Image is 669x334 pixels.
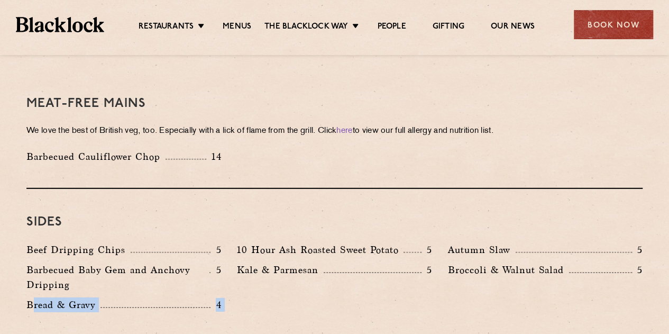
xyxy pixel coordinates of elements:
p: 4 [210,298,221,312]
p: We love the best of British veg, too. Especially with a lick of flame from the grill. Click to vi... [26,124,643,139]
a: Our News [491,22,535,33]
p: Bread & Gravy [26,297,100,312]
div: Book Now [574,10,653,39]
a: The Blacklock Way [264,22,348,33]
p: Beef Dripping Chips [26,242,131,257]
p: Barbecued Cauliflower Chop [26,149,166,164]
p: 5 [210,263,221,277]
a: Menus [223,22,251,33]
p: Kale & Parmesan [237,263,324,277]
a: People [377,22,406,33]
img: BL_Textured_Logo-footer-cropped.svg [16,17,104,32]
p: 5 [210,243,221,257]
p: 14 [206,150,222,164]
p: 5 [632,263,643,277]
h3: Meat-Free mains [26,97,643,111]
h3: Sides [26,215,643,229]
p: 5 [421,263,432,277]
p: Autumn Slaw [448,242,516,257]
p: 5 [632,243,643,257]
a: Gifting [433,22,464,33]
p: Barbecued Baby Gem and Anchovy Dripping [26,263,209,292]
p: 5 [421,243,432,257]
a: here [336,127,352,135]
p: Broccoli & Walnut Salad [448,263,569,277]
a: Restaurants [139,22,194,33]
p: 10 Hour Ash Roasted Sweet Potato [237,242,404,257]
